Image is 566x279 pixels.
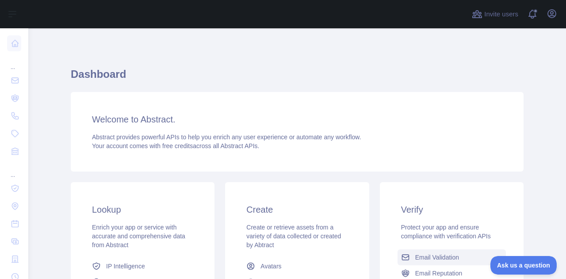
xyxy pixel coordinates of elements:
span: Abstract provides powerful APIs to help you enrich any user experience or automate any workflow. [92,134,361,141]
span: free credits [162,142,193,149]
span: Email Reputation [415,269,463,278]
a: Email Validation [398,249,506,265]
span: Your account comes with across all Abstract APIs. [92,142,259,149]
div: ... [7,53,21,71]
h3: Lookup [92,203,193,216]
span: Email Validation [415,253,459,262]
h1: Dashboard [71,67,524,88]
span: Enrich your app or service with accurate and comprehensive data from Abstract [92,224,185,248]
iframe: Toggle Customer Support [490,256,557,275]
span: Protect your app and ensure compliance with verification APIs [401,224,491,240]
span: Invite users [484,9,518,19]
a: Avatars [243,258,351,274]
a: IP Intelligence [88,258,197,274]
div: ... [7,161,21,179]
h3: Verify [401,203,502,216]
button: Invite users [470,7,520,21]
span: Avatars [260,262,281,271]
span: Create or retrieve assets from a variety of data collected or created by Abtract [246,224,341,248]
h3: Welcome to Abstract. [92,113,502,126]
h3: Create [246,203,348,216]
span: IP Intelligence [106,262,145,271]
